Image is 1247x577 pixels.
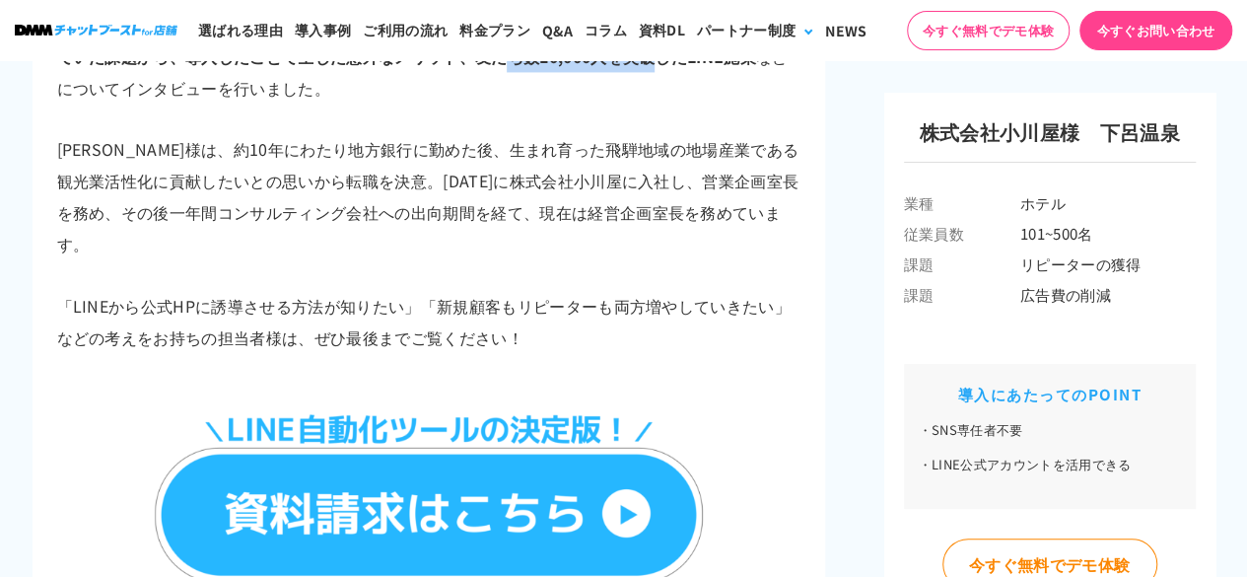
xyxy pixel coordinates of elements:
h3: 株式会社小川屋様 下呂温泉 [904,117,1196,163]
span: 従業員数 [904,223,1020,244]
span: 101~500名 [1020,223,1196,244]
img: ロゴ [15,25,177,36]
p: 「LINEから公式HPに誘導させる方法が知りたい」「新規顧客もリピーターも両方増やしていきたい」などの考えをお持ちの担当者様は、ぜひ最後までご覧ください！ [57,289,800,352]
span: 課題 [904,253,1020,274]
span: 業種 [904,192,1020,213]
li: SNS専任者不要 [919,420,1181,440]
a: 今すぐ無料でデモ体験 [907,11,1070,50]
span: ホテル [1020,192,1196,213]
p: [PERSON_NAME]様は、約10年にわたり地方銀行に勤めた後、生まれ育った飛騨地域の地場産業である観光業活性化に貢献したいとの思いから転職を決意。[DATE]に株式会社小川屋に入社し、営業... [57,133,800,259]
a: 今すぐお問い合わせ [1079,11,1232,50]
h2: 導入にあたってのPOINT [919,384,1181,405]
span: 広告費の削減 [1020,284,1196,305]
span: 課題 [904,284,1020,305]
span: リピーターの獲得 [1020,253,1196,274]
div: パートナー制度 [697,20,796,40]
li: LINE公式アカウントを活用できる [919,455,1181,474]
